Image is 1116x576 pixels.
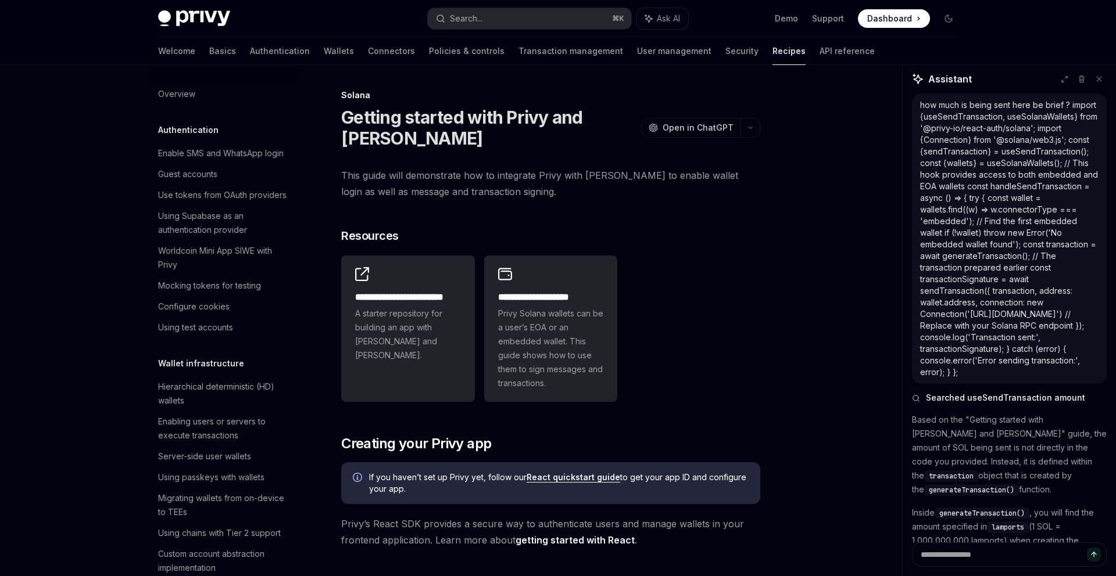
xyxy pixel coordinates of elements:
[641,118,741,138] button: Open in ChatGPT
[341,228,399,244] span: Resources
[820,37,875,65] a: API reference
[772,37,806,65] a: Recipes
[484,255,618,402] a: **** **** **** *****Privy Solana wallets can be a user’s EOA or an embedded wallet. This guide sh...
[158,87,195,101] div: Overview
[149,446,298,467] a: Server-side user wallets
[920,99,1099,378] div: how much is being sent here be brief ? import {useSendTransaction, useSolanaWallets} from '@privy...
[158,449,251,463] div: Server-side user wallets
[341,167,760,200] span: This guide will demonstrate how to integrate Privy with [PERSON_NAME] to enable wallet login as w...
[158,321,233,334] div: Using test accounts
[516,534,635,546] a: getting started with React
[158,300,230,314] div: Configure cookies
[341,89,760,101] div: Solana
[158,10,230,27] img: dark logo
[341,434,491,453] span: Creating your Privy app
[912,413,1107,496] p: Based on the "Getting started with [PERSON_NAME] and [PERSON_NAME]" guide, the amount of SOL bein...
[158,380,291,408] div: Hierarchical deterministic (HD) wallets
[158,123,219,137] h5: Authentication
[939,509,1025,518] span: generateTransaction()
[158,357,244,370] h5: Wallet infrastructure
[353,473,364,484] svg: Info
[657,13,680,24] span: Ask AI
[450,12,482,26] div: Search...
[158,279,261,293] div: Mocking tokens for testing
[158,470,264,484] div: Using passkeys with wallets
[428,8,631,29] button: Search...⌘K
[518,37,623,65] a: Transaction management
[158,547,291,575] div: Custom account abstraction implementation
[926,392,1085,404] span: Searched useSendTransaction amount
[149,488,298,523] a: Migrating wallets from on-device to TEEs
[929,471,974,481] span: transaction
[912,392,1107,404] button: Searched useSendTransaction amount
[637,8,688,29] button: Ask AI
[1087,548,1101,561] button: Send message
[158,491,291,519] div: Migrating wallets from on-device to TEEs
[527,472,620,483] a: React quickstart guide
[149,206,298,240] a: Using Supabase as an authentication provider
[149,275,298,296] a: Mocking tokens for testing
[612,14,624,23] span: ⌘ K
[149,523,298,543] a: Using chains with Tier 2 support
[929,485,1014,495] span: generateTransaction()
[149,164,298,185] a: Guest accounts
[725,37,759,65] a: Security
[158,188,287,202] div: Use tokens from OAuth providers
[250,37,310,65] a: Authentication
[158,526,281,540] div: Using chains with Tier 2 support
[149,467,298,488] a: Using passkeys with wallets
[498,307,604,390] span: Privy Solana wallets can be a user’s EOA or an embedded wallet. This guide shows how to use them ...
[158,167,217,181] div: Guest accounts
[928,72,972,86] span: Assistant
[992,523,1024,532] span: lamports
[368,37,415,65] a: Connectors
[158,244,291,272] div: Worldcoin Mini App SIWE with Privy
[149,296,298,317] a: Configure cookies
[149,376,298,411] a: Hierarchical deterministic (HD) wallets
[867,13,912,24] span: Dashboard
[812,13,844,24] a: Support
[324,37,354,65] a: Wallets
[149,84,298,105] a: Overview
[158,37,195,65] a: Welcome
[149,240,298,275] a: Worldcoin Mini App SIWE with Privy
[939,9,958,28] button: Toggle dark mode
[158,146,284,160] div: Enable SMS and WhatsApp login
[149,185,298,206] a: Use tokens from OAuth providers
[775,13,798,24] a: Demo
[341,107,636,149] h1: Getting started with Privy and [PERSON_NAME]
[341,516,760,548] span: Privy’s React SDK provides a secure way to authenticate users and manage wallets in your frontend...
[158,209,291,237] div: Using Supabase as an authentication provider
[663,122,734,134] span: Open in ChatGPT
[858,9,930,28] a: Dashboard
[369,471,749,495] span: If you haven’t set up Privy yet, follow our to get your app ID and configure your app.
[149,143,298,164] a: Enable SMS and WhatsApp login
[209,37,236,65] a: Basics
[912,506,1107,561] p: Inside , you will find the amount specified in (1 SOL = 1,000,000,000 lamports) when creating the...
[149,411,298,446] a: Enabling users or servers to execute transactions
[429,37,505,65] a: Policies & controls
[158,415,291,442] div: Enabling users or servers to execute transactions
[637,37,711,65] a: User management
[149,317,298,338] a: Using test accounts
[355,307,461,362] span: A starter repository for building an app with [PERSON_NAME] and [PERSON_NAME].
